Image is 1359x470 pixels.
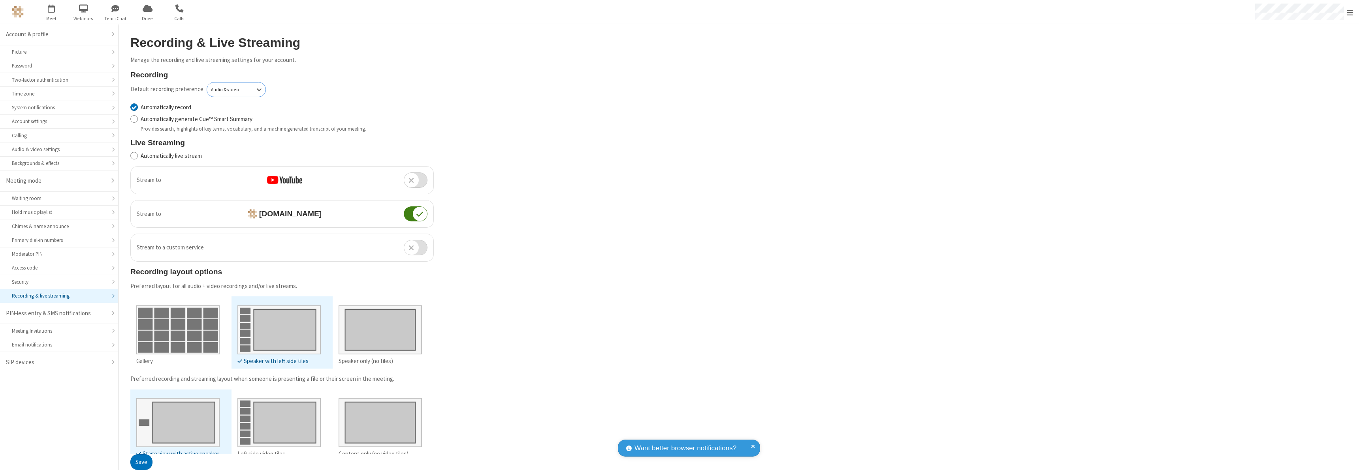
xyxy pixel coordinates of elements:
[242,209,322,219] h4: [DOMAIN_NAME]
[339,392,422,447] img: Content only (no video tiles)
[12,90,106,97] div: Time zone
[136,357,220,366] div: Gallery
[12,48,106,56] div: Picture
[339,300,422,354] img: Speaker only (no tiles)
[130,71,434,79] h4: Recording
[130,375,434,384] p: Preferred recording and streaming layout when someone is presenting a file or their screen in the...
[130,282,434,291] p: Preferred layout for all audio + video recordings and/or live streams.
[136,300,220,354] img: Gallery
[12,264,106,272] div: Access code
[12,62,106,69] div: Password
[141,115,434,124] label: Automatically generate Cue™ Smart Summary
[12,6,24,18] img: QA Selenium DO NOT DELETE OR CHANGE
[130,139,434,147] h4: Live Streaming
[131,167,433,194] li: Stream to
[237,449,321,459] div: Left side video tiles
[12,327,106,335] div: Meeting Invitations
[339,357,422,366] div: Speaker only (no tiles)
[131,234,433,261] li: Stream to a custom service
[12,236,106,244] div: Primary dial-in numbers
[6,309,106,318] div: PIN-less entry & SMS notifications
[141,152,434,161] label: Automatically live stream
[211,86,248,93] div: Audio & video
[248,209,257,219] img: callbridge.rocks
[130,56,434,65] p: Manage the recording and live streaming settings for your account.
[12,341,106,348] div: Email notifications
[37,15,66,22] span: Meet
[12,132,106,139] div: Calling
[6,176,106,185] div: Meeting mode
[12,208,106,216] div: Hold music playlist
[12,278,106,286] div: Security
[237,392,321,447] img: Left side video tiles
[12,146,106,153] div: Audio & video settings
[69,15,98,22] span: Webinars
[237,300,321,354] img: Speaker with left side tiles
[6,358,106,367] div: SIP devices
[136,392,220,447] img: Stage view with active speaker
[12,118,106,125] div: Account settings
[634,443,736,453] span: Want better browser notifications?
[141,103,434,112] label: Automatically record
[165,15,194,22] span: Calls
[133,15,162,22] span: Drive
[339,449,422,459] div: Content only (no video tiles)
[12,223,106,230] div: Chimes & name announce
[136,449,220,459] div: Stage view with active speaker
[141,125,434,133] div: Provides search, highlights of key terms, vocabulary, and a machine generated transcript of your ...
[130,36,434,50] h2: Recording & Live Streaming
[12,250,106,258] div: Moderator PIN
[267,176,302,184] img: YOUTUBE
[12,292,106,300] div: Recording & live streaming
[12,76,106,84] div: Two-factor authentication
[101,15,130,22] span: Team Chat
[12,104,106,111] div: System notifications
[12,159,106,167] div: Backgrounds & effects
[130,85,203,94] span: Default recording preference
[12,195,106,202] div: Waiting room
[130,268,434,276] h4: Recording layout options
[6,30,106,39] div: Account & profile
[237,357,321,366] div: Speaker with left side tiles
[131,200,433,228] li: Stream to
